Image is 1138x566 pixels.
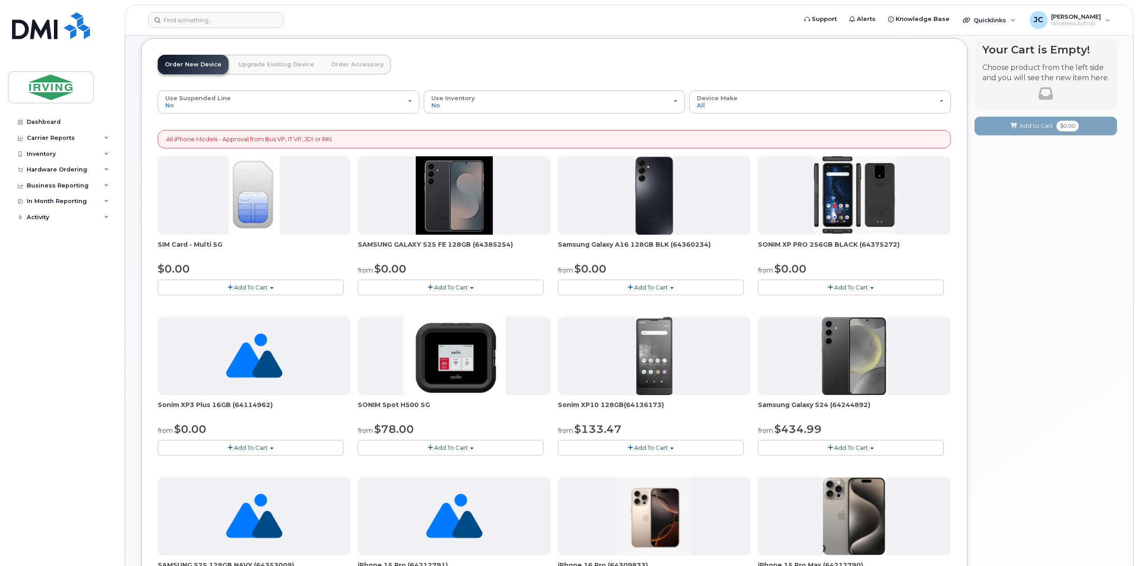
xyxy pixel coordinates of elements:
[558,427,573,435] small: from
[416,156,493,235] img: image-20250915-182548.jpg
[823,477,886,555] img: iPhone_15_pro_max.png
[1023,11,1117,29] div: John Cameron
[148,12,283,28] input: Find something...
[974,117,1117,135] button: Add to Cart $0.00
[636,317,672,395] img: XP10.jpg
[1019,122,1053,130] span: Add to Cart
[158,240,351,258] div: SIM Card - Multi 5G
[165,102,174,109] span: No
[231,55,321,74] a: Upgrade Existing Device
[982,63,1109,83] p: Choose product from the left side and you will see the new item here.
[226,317,282,395] img: no_image_found-2caef05468ed5679b831cfe6fc140e25e0c280774317ffc20a367ab7fd17291e.png
[758,266,773,274] small: from
[358,440,544,456] button: Add To Cart
[812,156,896,235] img: SONIM_XP_PRO_-_JDIRVING.png
[158,400,351,418] div: Sonim XP3 Plus 16GB (64114962)
[843,10,882,28] a: Alerts
[234,284,268,291] span: Add To Cart
[574,262,606,275] span: $0.00
[158,280,344,295] button: Add To Cart
[834,444,868,451] span: Add To Cart
[617,477,692,555] img: 16_pro.png
[982,44,1109,56] h4: Your Cart is Empty!
[558,266,573,274] small: from
[324,55,391,74] a: Order Accessory
[431,102,440,109] span: No
[234,444,268,451] span: Add To Cart
[574,423,622,436] span: $133.47
[434,444,468,451] span: Add To Cart
[758,240,951,258] div: SONIM XP PRO 256GB BLACK (64375272)
[634,284,668,291] span: Add To Cart
[434,284,468,291] span: Add To Cart
[774,262,806,275] span: $0.00
[358,266,373,274] small: from
[758,280,944,295] button: Add To Cart
[558,280,744,295] button: Add To Cart
[424,90,685,114] button: Use Inventory No
[857,15,876,24] span: Alerts
[798,10,843,28] a: Support
[229,156,279,235] img: 00D627D4-43E9-49B7-A367-2C99342E128C.jpg
[974,16,1006,24] span: Quicklinks
[226,477,282,555] img: no_image_found-2caef05468ed5679b831cfe6fc140e25e0c280774317ffc20a367ab7fd17291e.png
[774,423,822,436] span: $434.99
[812,15,837,24] span: Support
[558,400,751,418] div: Sonim XP10 128GB(64136173)
[358,400,551,418] div: SONIM Spot H500 5G
[166,135,332,143] p: All iPhone Models - Approval from Bus VP, IT VP, JDI or RKI
[358,427,373,435] small: from
[374,423,414,436] span: $78.00
[158,55,229,74] a: Order New Device
[431,94,475,102] span: Use Inventory
[158,440,344,456] button: Add To Cart
[635,156,673,235] img: A16_-_JDI.png
[358,240,551,258] div: SAMSUNG GALAXY S25 FE 128GB (64385254)
[822,317,887,395] img: s24.jpg
[697,102,705,109] span: All
[558,440,744,456] button: Add To Cart
[403,317,505,395] img: SONIM.png
[896,15,950,24] span: Knowledge Base
[957,11,1022,29] div: Quicklinks
[689,90,951,114] button: Device Make All
[165,94,231,102] span: Use Suspended Line
[882,10,956,28] a: Knowledge Base
[1034,15,1043,25] span: JC
[158,427,173,435] small: from
[634,444,668,451] span: Add To Cart
[1051,20,1101,27] span: Wireless Admin
[158,262,190,275] span: $0.00
[758,427,773,435] small: from
[174,423,206,436] span: $0.00
[758,400,951,418] div: Samsung Galaxy S24 (64244892)
[426,477,483,555] img: no_image_found-2caef05468ed5679b831cfe6fc140e25e0c280774317ffc20a367ab7fd17291e.png
[1051,13,1101,20] span: [PERSON_NAME]
[158,90,419,114] button: Use Suspended Line No
[758,440,944,456] button: Add To Cart
[358,280,544,295] button: Add To Cart
[558,240,751,258] div: Samsung Galaxy A16 128GB BLK (64360234)
[697,94,737,102] span: Device Make
[1056,121,1079,131] span: $0.00
[374,262,406,275] span: $0.00
[834,284,868,291] span: Add To Cart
